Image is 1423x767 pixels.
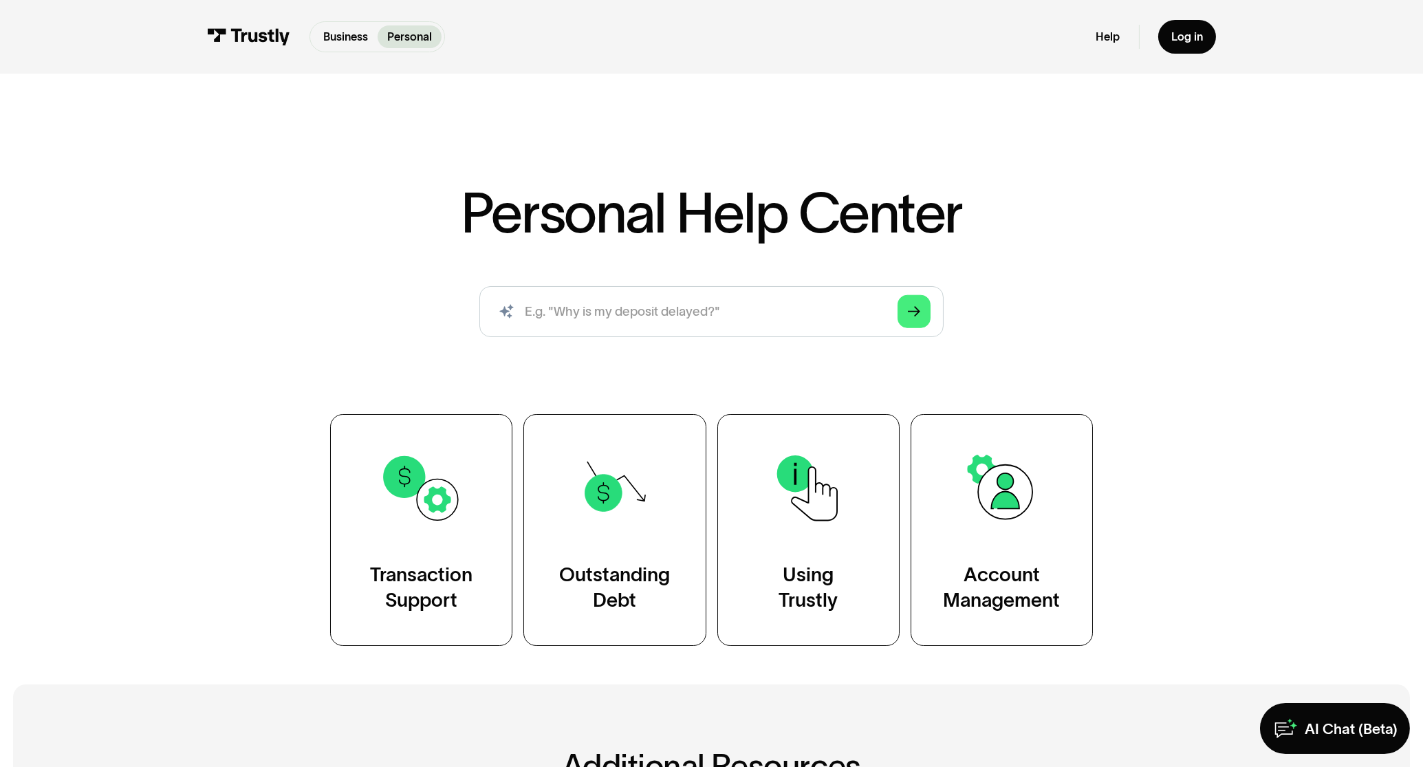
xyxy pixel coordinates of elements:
[559,562,670,613] div: Outstanding Debt
[314,25,378,49] a: Business
[943,562,1060,613] div: Account Management
[461,185,962,241] h1: Personal Help Center
[717,414,900,646] a: UsingTrustly
[1260,703,1411,754] a: AI Chat (Beta)
[1096,30,1120,44] a: Help
[323,28,368,45] p: Business
[370,562,472,613] div: Transaction Support
[207,28,290,46] img: Trustly Logo
[330,414,512,646] a: TransactionSupport
[1171,30,1203,44] div: Log in
[387,28,432,45] p: Personal
[779,562,838,613] div: Using Trustly
[1158,20,1215,54] a: Log in
[911,414,1093,646] a: AccountManagement
[479,286,944,337] form: Search
[378,25,442,49] a: Personal
[479,286,944,337] input: search
[1305,720,1398,738] div: AI Chat (Beta)
[523,414,706,646] a: OutstandingDebt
